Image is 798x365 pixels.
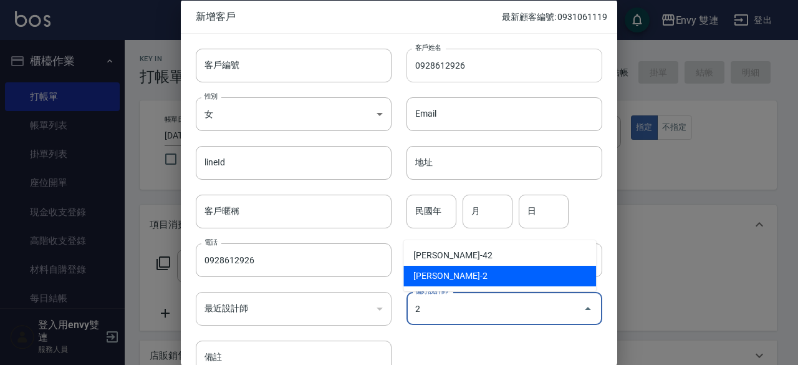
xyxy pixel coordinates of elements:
li: [PERSON_NAME]-2 [403,266,596,286]
label: 客戶姓名 [415,42,441,52]
label: 性別 [204,91,218,100]
label: 電話 [204,238,218,247]
div: 女 [196,97,392,130]
button: Close [578,298,598,318]
li: [PERSON_NAME]-42 [403,245,596,266]
p: 最新顧客編號: 0931061119 [502,10,607,23]
span: 新增客戶 [196,10,502,22]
